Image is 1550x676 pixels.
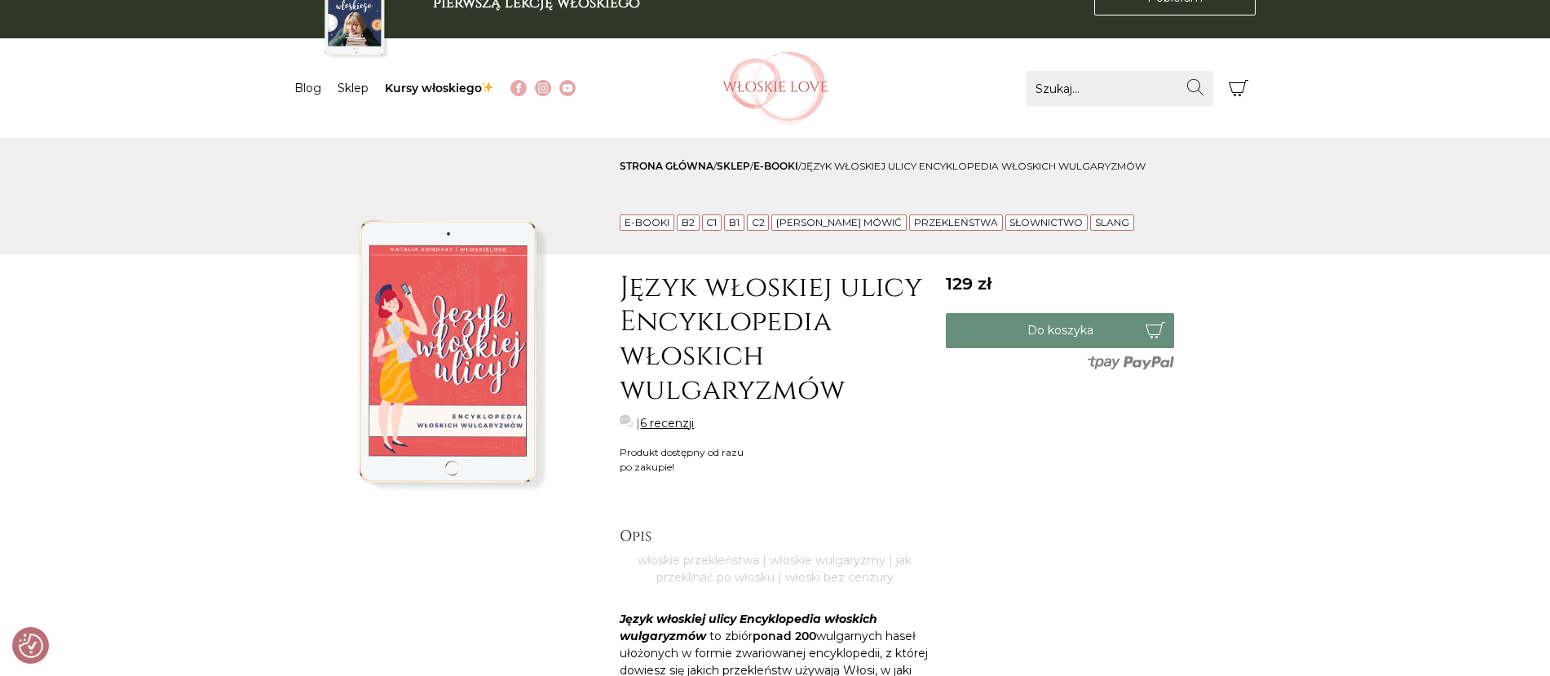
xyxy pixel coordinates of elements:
[1095,216,1129,228] a: Slang
[482,82,493,93] img: ✨
[729,216,740,228] a: B1
[620,160,713,172] a: Strona główna
[1009,216,1083,228] a: Słownictwo
[1026,71,1213,106] input: Szukaj...
[914,216,998,228] a: Przekleństwa
[620,552,930,586] p: włoskie przekleństwa | włoskie wulgaryzmy | jak przeklinać po włosku | włoski bez cenzury
[801,160,1146,172] span: Język włoskiej ulicy Encyklopedia włoskich wulgaryzmów
[620,271,930,408] h1: Język włoskiej ulicy Encyklopedia włoskich wulgaryzmów
[946,313,1174,348] button: Do koszyka
[625,216,669,228] a: E-booki
[338,81,369,95] a: Sklep
[19,634,43,658] img: Revisit consent button
[620,612,877,643] em: Język włoskiej ulicy Encyklopedia włoskich wulgaryzmów
[385,81,495,95] a: Kursy włoskiego
[620,160,1146,172] span: / / /
[753,629,816,643] strong: ponad 200
[722,51,828,125] img: Włoskielove
[753,160,798,172] a: E-booki
[640,415,694,432] a: 6 recenzji
[19,634,43,658] button: Preferencje co do zgód
[294,81,321,95] a: Blog
[717,160,750,172] a: sklep
[620,528,930,546] h2: Opis
[706,216,717,228] a: C1
[752,216,765,228] a: C2
[776,216,902,228] a: [PERSON_NAME] mówić
[1221,71,1256,106] button: Koszyk
[946,273,991,294] span: 129
[620,445,744,475] div: Produkt dostępny od razu po zakupie!
[682,216,695,228] a: B2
